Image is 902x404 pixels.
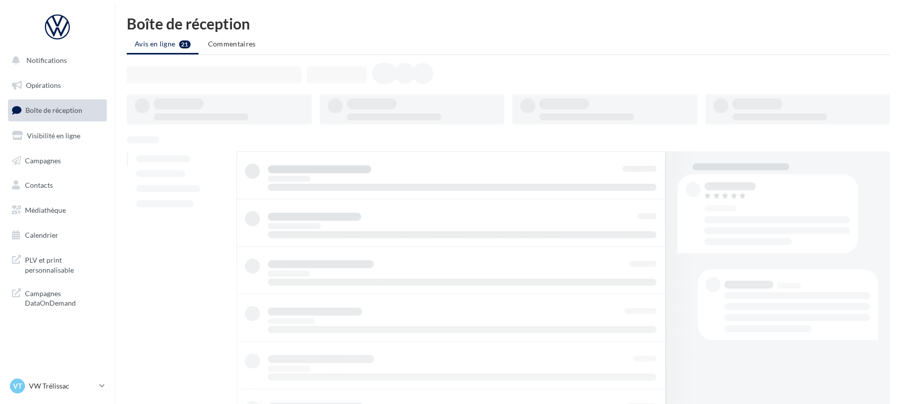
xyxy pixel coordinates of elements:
[25,106,82,114] span: Boîte de réception
[127,16,890,31] div: Boîte de réception
[29,381,95,391] p: VW Trélissac
[6,99,109,121] a: Boîte de réception
[208,39,256,48] span: Commentaires
[25,231,58,239] span: Calendrier
[25,206,66,214] span: Médiathèque
[6,200,109,221] a: Médiathèque
[6,50,105,71] button: Notifications
[6,249,109,279] a: PLV et print personnalisable
[6,175,109,196] a: Contacts
[25,287,103,308] span: Campagnes DataOnDemand
[13,381,22,391] span: VT
[6,225,109,246] a: Calendrier
[26,56,67,64] span: Notifications
[27,131,80,140] span: Visibilité en ligne
[26,81,61,89] span: Opérations
[6,283,109,312] a: Campagnes DataOnDemand
[6,125,109,146] a: Visibilité en ligne
[6,75,109,96] a: Opérations
[25,156,61,164] span: Campagnes
[25,181,53,189] span: Contacts
[8,377,107,396] a: VT VW Trélissac
[6,150,109,171] a: Campagnes
[25,253,103,275] span: PLV et print personnalisable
